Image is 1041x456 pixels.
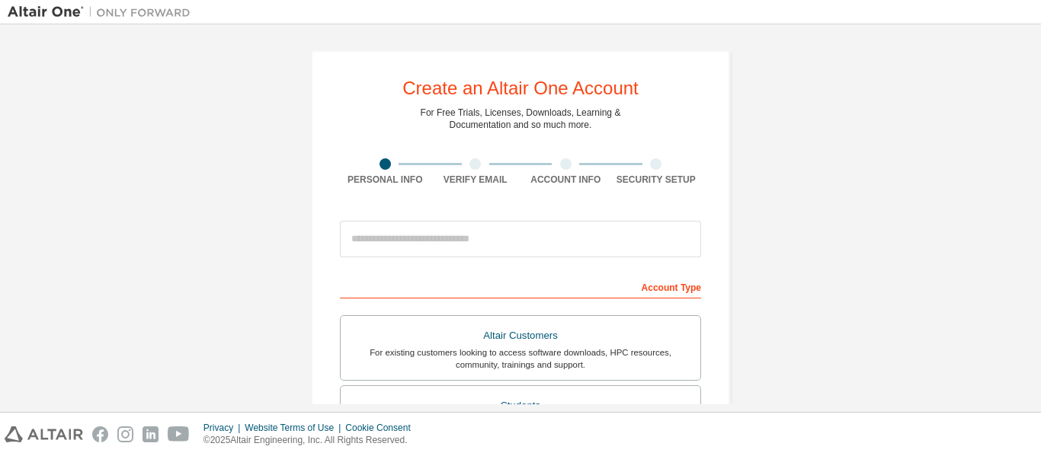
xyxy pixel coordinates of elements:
div: Website Terms of Use [245,422,345,434]
div: For existing customers looking to access software downloads, HPC resources, community, trainings ... [350,346,691,371]
div: Verify Email [431,174,521,186]
div: Students [350,395,691,416]
div: Cookie Consent [345,422,419,434]
img: Altair One [8,5,198,20]
img: facebook.svg [92,426,108,442]
img: instagram.svg [117,426,133,442]
div: For Free Trials, Licenses, Downloads, Learning & Documentation and so much more. [421,107,621,131]
div: Account Info [520,174,611,186]
div: Account Type [340,274,701,298]
div: Privacy [203,422,245,434]
img: youtube.svg [168,426,190,442]
img: linkedin.svg [143,426,159,442]
div: Create an Altair One Account [402,79,639,97]
img: altair_logo.svg [5,426,83,442]
div: Security Setup [611,174,702,186]
p: © 2025 Altair Engineering, Inc. All Rights Reserved. [203,434,420,447]
div: Personal Info [340,174,431,186]
div: Altair Customers [350,325,691,346]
